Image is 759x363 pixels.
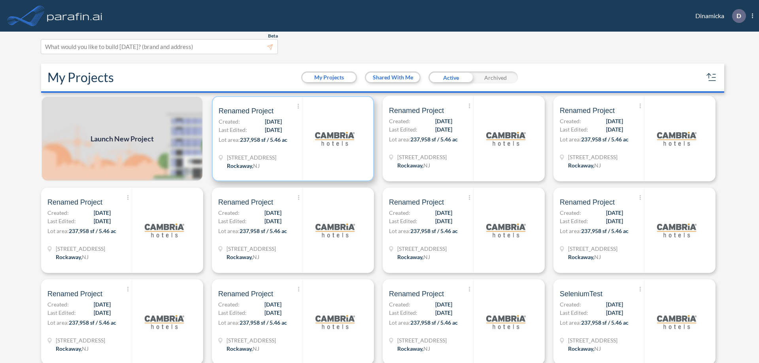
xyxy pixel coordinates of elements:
[594,162,601,169] span: NJ
[94,308,111,317] span: [DATE]
[435,308,452,317] span: [DATE]
[47,308,76,317] span: Last Edited:
[253,162,260,169] span: NJ
[435,209,452,217] span: [DATE]
[302,73,356,82] button: My Projects
[560,197,615,207] span: Renamed Project
[41,96,203,181] a: Launch New Project
[253,345,259,352] span: NJ
[486,302,526,342] img: logo
[389,300,410,308] span: Created:
[389,106,444,115] span: Renamed Project
[47,197,102,207] span: Renamed Project
[606,308,623,317] span: [DATE]
[435,117,452,125] span: [DATE]
[218,228,240,234] span: Lot area:
[227,153,276,162] span: 321 Mt Hope Ave
[264,308,281,317] span: [DATE]
[227,162,260,170] div: Rockaway, NJ
[240,136,287,143] span: 237,958 sf / 5.46 ac
[268,33,278,39] span: Beta
[227,245,276,253] span: 321 Mt Hope Ave
[594,254,601,260] span: NJ
[389,117,410,125] span: Created:
[69,228,116,234] span: 237,958 sf / 5.46 ac
[56,345,82,352] span: Rockaway ,
[473,71,518,83] div: Archived
[145,302,184,342] img: logo
[568,161,601,169] div: Rockaway, NJ
[218,209,240,217] span: Created:
[397,162,423,169] span: Rockaway ,
[560,228,581,234] span: Lot area:
[56,253,89,261] div: Rockaway, NJ
[91,134,154,144] span: Launch New Project
[606,117,623,125] span: [DATE]
[82,254,89,260] span: NJ
[581,136,629,143] span: 237,958 sf / 5.46 ac
[410,136,458,143] span: 237,958 sf / 5.46 ac
[568,344,601,353] div: Rockaway, NJ
[423,162,430,169] span: NJ
[560,289,602,299] span: SeleniumTest
[397,245,447,253] span: 321 Mt Hope Ave
[94,300,111,308] span: [DATE]
[423,345,430,352] span: NJ
[397,344,430,353] div: Rockaway, NJ
[389,308,417,317] span: Last Edited:
[219,117,240,126] span: Created:
[568,153,617,161] span: 321 Mt Hope Ave
[218,300,240,308] span: Created:
[227,162,253,169] span: Rockaway ,
[486,119,526,158] img: logo
[486,211,526,250] img: logo
[705,71,718,84] button: sort
[265,117,282,126] span: [DATE]
[657,302,697,342] img: logo
[397,253,430,261] div: Rockaway, NJ
[41,96,203,181] img: add
[94,217,111,225] span: [DATE]
[606,300,623,308] span: [DATE]
[435,300,452,308] span: [DATE]
[560,136,581,143] span: Lot area:
[227,254,253,260] span: Rockaway ,
[389,209,410,217] span: Created:
[56,245,105,253] span: 321 Mt Hope Ave
[389,197,444,207] span: Renamed Project
[397,161,430,169] div: Rockaway, NJ
[389,289,444,299] span: Renamed Project
[240,319,287,326] span: 237,958 sf / 5.46 ac
[82,345,89,352] span: NJ
[568,245,617,253] span: 321 Mt Hope Ave
[581,228,629,234] span: 237,958 sf / 5.46 ac
[657,119,697,158] img: logo
[56,344,89,353] div: Rockaway, NJ
[389,228,410,234] span: Lot area:
[47,209,69,217] span: Created:
[227,336,276,344] span: 321 Mt Hope Ave
[389,125,417,134] span: Last Edited:
[410,228,458,234] span: 237,958 sf / 5.46 ac
[560,209,581,217] span: Created:
[315,119,355,158] img: logo
[594,345,601,352] span: NJ
[47,289,102,299] span: Renamed Project
[56,254,82,260] span: Rockaway ,
[423,254,430,260] span: NJ
[45,8,104,24] img: logo
[218,308,247,317] span: Last Edited:
[219,136,240,143] span: Lot area:
[397,254,423,260] span: Rockaway ,
[397,336,447,344] span: 321 Mt Hope Ave
[264,300,281,308] span: [DATE]
[389,217,417,225] span: Last Edited:
[265,126,282,134] span: [DATE]
[218,217,247,225] span: Last Edited:
[47,228,69,234] span: Lot area:
[606,209,623,217] span: [DATE]
[435,125,452,134] span: [DATE]
[389,319,410,326] span: Lot area:
[568,254,594,260] span: Rockaway ,
[219,126,247,134] span: Last Edited:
